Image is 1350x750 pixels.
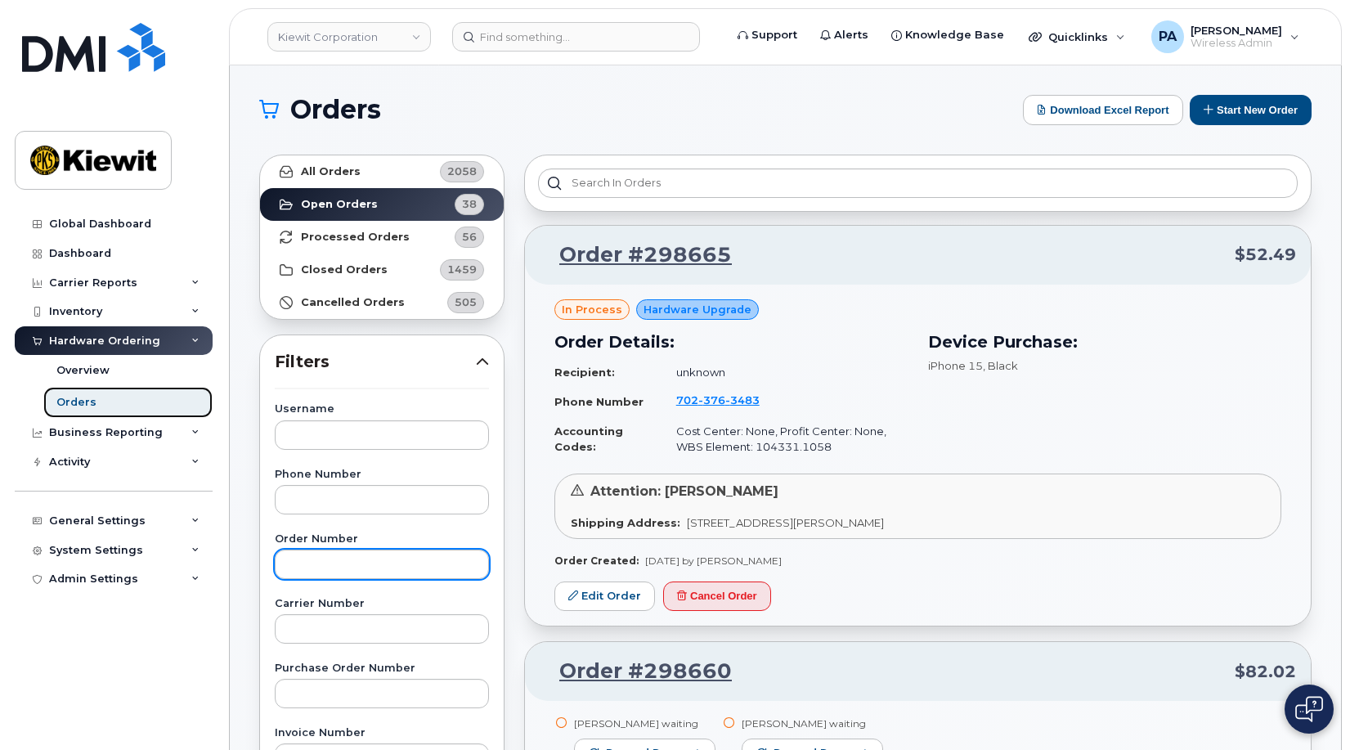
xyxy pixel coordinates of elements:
[554,424,623,453] strong: Accounting Codes:
[554,395,644,408] strong: Phone Number
[540,240,732,270] a: Order #298665
[928,330,1282,354] h3: Device Purchase:
[260,286,504,319] a: Cancelled Orders505
[1295,696,1323,722] img: Open chat
[742,716,883,730] div: [PERSON_NAME] waiting
[301,231,410,244] strong: Processed Orders
[554,555,639,567] strong: Order Created:
[983,359,1018,372] span: , Black
[455,294,477,310] span: 505
[301,263,388,276] strong: Closed Orders
[290,97,381,122] span: Orders
[447,164,477,179] span: 2058
[676,393,779,406] a: 7023763483
[562,302,622,317] span: in process
[662,358,908,387] td: unknown
[275,404,489,415] label: Username
[574,716,715,730] div: [PERSON_NAME] waiting
[928,359,983,372] span: iPhone 15
[645,555,782,567] span: [DATE] by [PERSON_NAME]
[447,262,477,277] span: 1459
[1023,95,1183,125] button: Download Excel Report
[698,393,725,406] span: 376
[275,599,489,609] label: Carrier Number
[687,516,884,529] span: [STREET_ADDRESS][PERSON_NAME]
[676,393,760,406] span: 702
[725,393,760,406] span: 3483
[275,663,489,674] label: Purchase Order Number
[644,302,751,317] span: Hardware Upgrade
[275,469,489,480] label: Phone Number
[260,254,504,286] a: Closed Orders1459
[554,366,615,379] strong: Recipient:
[1190,95,1312,125] button: Start New Order
[538,168,1298,198] input: Search in orders
[663,582,771,612] button: Cancel Order
[275,350,476,374] span: Filters
[301,165,361,178] strong: All Orders
[260,155,504,188] a: All Orders2058
[590,483,778,499] span: Attention: [PERSON_NAME]
[571,516,680,529] strong: Shipping Address:
[554,582,655,612] a: Edit Order
[275,728,489,739] label: Invoice Number
[260,188,504,221] a: Open Orders38
[462,229,477,245] span: 56
[301,198,378,211] strong: Open Orders
[462,196,477,212] span: 38
[662,417,908,460] td: Cost Center: None, Profit Center: None, WBS Element: 104331.1058
[554,330,908,354] h3: Order Details:
[301,296,405,309] strong: Cancelled Orders
[260,221,504,254] a: Processed Orders56
[1235,660,1296,684] span: $82.02
[540,657,732,686] a: Order #298660
[1235,243,1296,267] span: $52.49
[275,534,489,545] label: Order Number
